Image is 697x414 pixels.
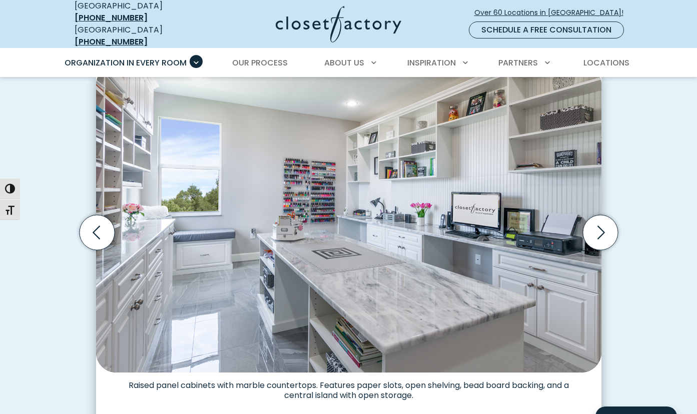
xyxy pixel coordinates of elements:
button: Previous slide [76,211,119,254]
span: Locations [583,57,629,68]
a: Schedule a Free Consultation [469,21,624,38]
a: Over 60 Locations in [GEOGRAPHIC_DATA]! [474,4,632,21]
figcaption: Raised panel cabinets with marble countertops. Features paper slots, open shelving, bead board ba... [96,372,601,400]
span: Partners [498,57,538,68]
nav: Primary Menu [58,49,640,77]
button: Next slide [579,211,622,254]
span: Over 60 Locations in [GEOGRAPHIC_DATA]! [474,7,631,18]
span: About Us [324,57,364,68]
span: Organization in Every Room [65,57,187,68]
img: Custom craft room with craft station center island [96,65,601,372]
span: Our Process [232,57,288,68]
div: [GEOGRAPHIC_DATA] [75,24,197,48]
img: Closet Factory Logo [276,6,401,42]
a: [PHONE_NUMBER] [75,36,148,47]
a: [PHONE_NUMBER] [75,12,148,23]
span: Inspiration [407,57,456,68]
